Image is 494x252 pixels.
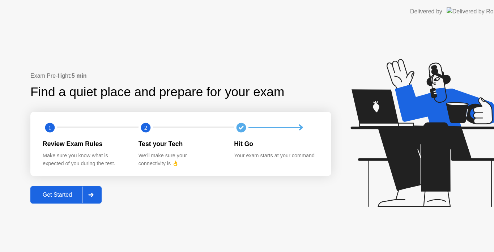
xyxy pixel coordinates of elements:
[33,192,82,198] div: Get Started
[30,72,331,80] div: Exam Pre-flight:
[43,139,127,149] div: Review Exam Rules
[144,124,147,131] text: 2
[410,7,442,16] div: Delivered by
[30,186,102,204] button: Get Started
[48,124,51,131] text: 1
[139,152,223,167] div: We’ll make sure your connectivity is 👌
[30,82,285,102] div: Find a quiet place and prepare for your exam
[139,139,223,149] div: Test your Tech
[43,152,127,167] div: Make sure you know what is expected of you during the test.
[234,152,318,160] div: Your exam starts at your command
[234,139,318,149] div: Hit Go
[72,73,87,79] b: 5 min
